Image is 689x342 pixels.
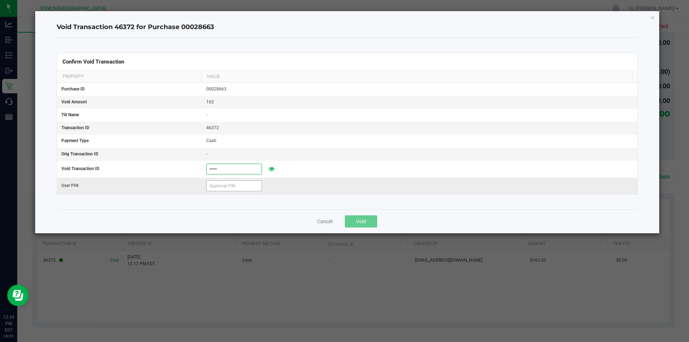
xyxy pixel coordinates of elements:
span: 162 [206,99,214,104]
span: Value [207,74,220,79]
span: 46372 [206,125,219,130]
button: Void [345,215,377,228]
span: Orig Transaction ID [61,151,98,156]
input: Approval PIN [206,181,262,191]
span: - [206,112,207,117]
input: Void Txn ID [206,164,262,174]
span: Payment Type [61,138,89,143]
button: Close [650,13,655,22]
span: Cash [206,138,216,143]
span: Void Amount [61,99,87,104]
span: 00028663 [206,86,226,92]
h4: Void Transaction 46372 for Purchase 00028663 [57,23,638,32]
span: Purchase ID [61,86,85,92]
span: Void [356,219,366,224]
span: Transaction ID [61,125,89,130]
span: Void Transaction ID [61,166,99,171]
span: Till Name [61,112,79,117]
span: - [206,151,207,156]
iframe: Resource center [7,285,29,306]
span: User PIN [61,183,78,188]
span: Property [62,74,84,79]
span: Confirm Void Transaction [62,58,124,65]
button: Cancel [317,218,332,225]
